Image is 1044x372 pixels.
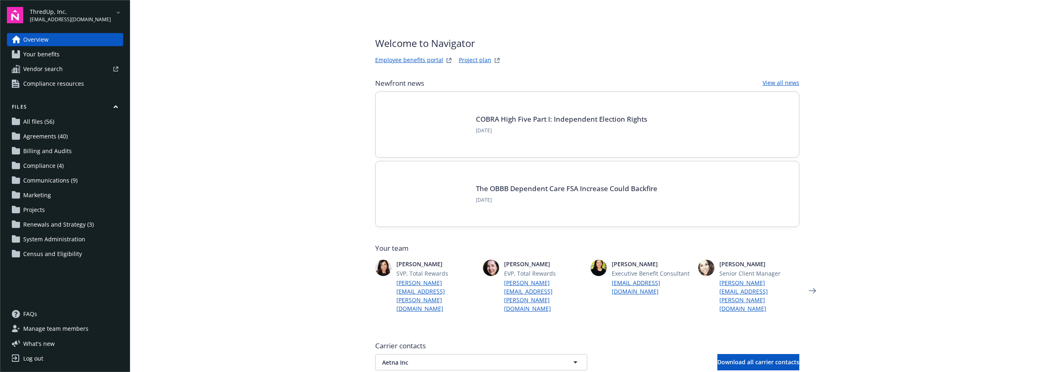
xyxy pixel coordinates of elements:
span: [PERSON_NAME] [612,260,692,268]
a: [PERSON_NAME][EMAIL_ADDRESS][PERSON_NAME][DOMAIN_NAME] [396,278,476,313]
a: Compliance (4) [7,159,123,172]
span: [PERSON_NAME] [504,260,584,268]
span: [EMAIL_ADDRESS][DOMAIN_NAME] [30,16,111,23]
span: Agreements (40) [23,130,68,143]
span: What ' s new [23,339,55,348]
a: Marketing [7,189,123,202]
a: striveWebsite [444,56,454,65]
span: SVP, Total Rewards [396,269,476,278]
span: Vendor search [23,62,63,76]
span: Your benefits [23,48,60,61]
span: FAQs [23,307,37,321]
a: Renewals and Strategy (3) [7,218,123,231]
span: Compliance resources [23,77,84,90]
img: photo [591,260,607,276]
span: [DATE] [476,196,657,204]
img: photo [483,260,499,276]
a: View all news [763,78,799,88]
a: Employee benefits portal [375,56,443,65]
button: ThredUp, Inc.[EMAIL_ADDRESS][DOMAIN_NAME]arrowDropDown [30,7,123,23]
img: photo [375,260,391,276]
img: photo [698,260,714,276]
span: Welcome to Navigator [375,36,502,51]
span: Senior Client Manager [719,269,799,278]
span: Overview [23,33,49,46]
span: Executive Benefit Consultant [612,269,692,278]
a: Project plan [459,56,491,65]
span: EVP, Total Rewards [504,269,584,278]
span: [PERSON_NAME] [396,260,476,268]
img: navigator-logo.svg [7,7,23,23]
a: Vendor search [7,62,123,76]
span: Renewals and Strategy (3) [23,218,94,231]
span: Marketing [23,189,51,202]
span: Communications (9) [23,174,77,187]
div: Log out [23,352,43,365]
a: The OBBB Dependent Care FSA Increase Could Backfire [476,184,657,193]
span: Newfront news [375,78,424,88]
span: [PERSON_NAME] [719,260,799,268]
span: ThredUp, Inc. [30,7,111,16]
span: Billing and Audits [23,145,72,158]
a: All files (56) [7,115,123,128]
a: FAQs [7,307,123,321]
a: [EMAIL_ADDRESS][DOMAIN_NAME] [612,278,692,296]
button: What's new [7,339,68,348]
a: Projects [7,203,123,216]
a: Billing and Audits [7,145,123,158]
a: Census and Eligibility [7,247,123,261]
a: System Administration [7,233,123,246]
a: Your benefits [7,48,123,61]
a: Next [806,284,819,297]
button: Aetna Inc [375,354,587,370]
a: Manage team members [7,322,123,335]
a: Agreements (40) [7,130,123,143]
span: System Administration [23,233,85,246]
a: arrowDropDown [113,7,123,17]
a: [PERSON_NAME][EMAIL_ADDRESS][PERSON_NAME][DOMAIN_NAME] [719,278,799,313]
a: [PERSON_NAME][EMAIL_ADDRESS][PERSON_NAME][DOMAIN_NAME] [504,278,584,313]
a: COBRA High Five Part I: Independent Election Rights [476,114,647,124]
span: All files (56) [23,115,54,128]
span: Census and Eligibility [23,247,82,261]
span: Download all carrier contacts [717,358,799,366]
span: Your team [375,243,799,253]
a: Overview [7,33,123,46]
span: Projects [23,203,45,216]
span: Aetna Inc [382,358,552,367]
img: BLOG-Card Image - Compliance - OBBB Dep Care FSA - 08-01-25.jpg [389,174,466,214]
img: BLOG-Card Image - Compliance - COBRA High Five Pt 1 07-18-25.jpg [389,105,466,144]
span: [DATE] [476,127,647,134]
a: Communications (9) [7,174,123,187]
span: Compliance (4) [23,159,64,172]
span: Manage team members [23,322,88,335]
a: Compliance resources [7,77,123,90]
a: projectPlanWebsite [492,56,502,65]
button: Files [7,103,123,114]
span: Carrier contacts [375,341,799,351]
button: Download all carrier contacts [717,354,799,370]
